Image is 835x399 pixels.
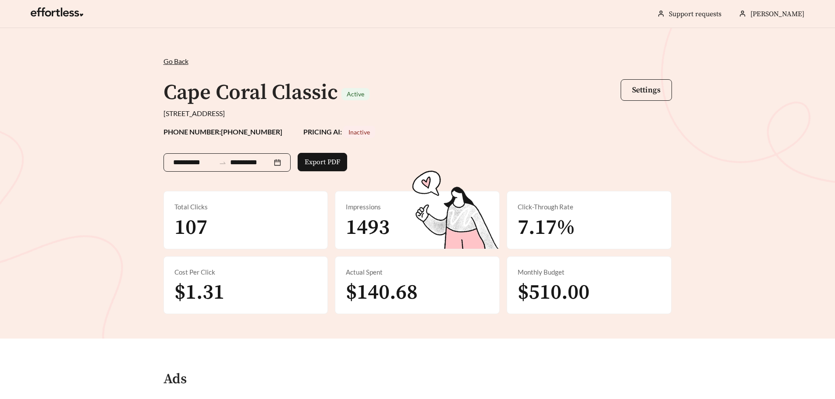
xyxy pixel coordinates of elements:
span: $1.31 [174,279,224,306]
div: Click-Through Rate [518,202,661,212]
span: $510.00 [518,279,590,306]
a: Support requests [669,10,721,18]
div: Cost Per Click [174,267,317,277]
div: Total Clicks [174,202,317,212]
span: $140.68 [346,279,418,306]
button: Export PDF [298,153,347,171]
strong: PHONE NUMBER: [PHONE_NUMBER] [163,127,282,136]
div: Impressions [346,202,489,212]
span: 1493 [346,215,390,241]
h4: Ads [163,372,187,387]
span: Inactive [348,128,370,136]
span: Export PDF [305,157,340,167]
span: swap-right [219,159,227,167]
span: Settings [632,85,661,95]
div: [STREET_ADDRESS] [163,108,672,119]
span: 7.17% [518,215,575,241]
div: Actual Spent [346,267,489,277]
span: 107 [174,215,207,241]
span: Active [347,90,364,98]
span: to [219,159,227,166]
span: [PERSON_NAME] [750,10,804,18]
strong: PRICING AI: [303,127,375,136]
h1: Cape Coral Classic [163,80,338,106]
button: Settings [621,79,672,101]
span: Go Back [163,57,188,65]
div: Monthly Budget [518,267,661,277]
